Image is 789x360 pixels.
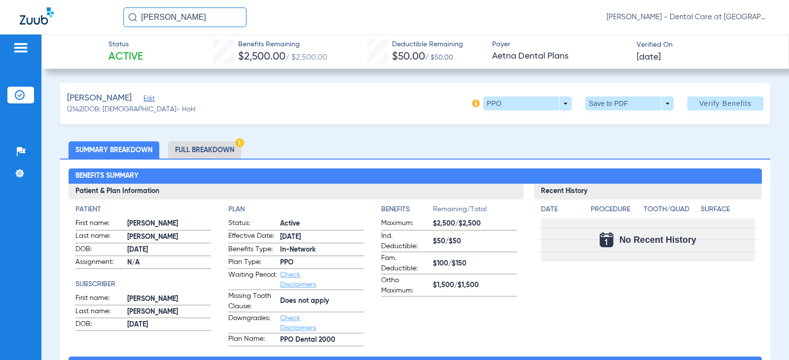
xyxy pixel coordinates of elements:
span: Verify Benefits [699,99,752,107]
span: Deductible Remaining [392,39,463,50]
span: Plan Type: [228,257,277,269]
span: Last name: [75,306,124,318]
app-breakdown-title: Surface [701,204,754,218]
span: $50/$50 [433,236,517,247]
span: Fam. Deductible: [381,253,430,274]
span: Missing Tooth Clause: [228,291,277,312]
span: [DATE] [127,320,211,330]
span: First name: [75,293,124,305]
span: [PERSON_NAME] - Dental Care at [GEOGRAPHIC_DATA] [607,12,769,22]
span: Effective Date: [228,231,277,243]
li: Summary Breakdown [69,141,159,159]
span: [PERSON_NAME] [127,232,211,242]
h4: Surface [701,204,754,215]
span: N/A [127,258,211,268]
li: Full Breakdown [168,141,241,159]
span: $50.00 [392,52,425,62]
button: PPO [483,97,572,110]
h4: Tooth/Quad [644,204,697,215]
img: hamburger-icon [13,42,29,54]
span: $1,500/$1,500 [433,280,517,291]
span: Assignment: [75,257,124,269]
h4: Plan [228,204,364,215]
span: $2,500.00 [238,52,286,62]
span: Benefits Remaining [238,39,327,50]
span: Maximum: [381,218,430,230]
img: Calendar [600,232,613,247]
span: First name: [75,218,124,230]
input: Search for patients [123,7,247,27]
img: Zuub Logo [20,7,54,25]
span: Does not apply [280,296,364,306]
span: DOB: [75,319,124,331]
span: Status [108,39,143,50]
a: Check Disclaimers [280,315,316,331]
h4: Subscriber [75,279,211,290]
h4: Date [541,204,582,215]
h2: Benefits Summary [69,168,761,184]
app-breakdown-title: Date [541,204,582,218]
span: [DATE] [637,51,661,64]
span: Aetna Dental Plans [492,50,628,63]
span: / $2,500.00 [286,54,327,62]
span: Status: [228,218,277,230]
app-breakdown-title: Tooth/Quad [644,204,697,218]
h4: Benefits [381,204,433,215]
img: Search Icon [128,13,137,22]
span: Last name: [75,231,124,243]
h3: Recent History [534,184,761,199]
span: Plan Name: [228,334,277,346]
span: In-Network [280,245,364,255]
span: [PERSON_NAME] [127,307,211,317]
span: Waiting Period: [228,270,277,290]
app-breakdown-title: Benefits [381,204,433,218]
span: / $50.00 [425,54,453,61]
span: Active [280,219,364,229]
h3: Patient & Plan Information [69,184,524,199]
span: [DATE] [280,232,364,242]
span: Active [108,50,143,64]
h4: Patient [75,204,211,215]
span: Verified On [637,40,773,50]
span: [PERSON_NAME] [127,294,211,304]
span: DOB: [75,244,124,256]
span: Downgrades: [228,313,277,333]
app-breakdown-title: Procedure [591,204,640,218]
span: PPO [280,258,364,268]
span: Ortho Maximum: [381,275,430,296]
img: info-icon [472,99,480,107]
h4: Procedure [591,204,640,215]
span: Benefits Type: [228,244,277,256]
span: PPO Dental 2000 [280,335,364,345]
a: Check Disclaimers [280,271,316,288]
img: Hazard [235,138,244,147]
span: (2142) DOB: [DEMOGRAPHIC_DATA] - HoH [67,104,196,115]
span: [DATE] [127,245,211,255]
button: Save to PDF [585,97,674,110]
span: Edit [143,95,152,104]
span: $2,500/$2,500 [433,219,517,229]
span: [PERSON_NAME] [67,92,132,104]
span: $100/$150 [433,259,517,269]
button: Verify Benefits [687,97,763,110]
span: Payer [492,39,628,50]
span: Ind. Deductible: [381,231,430,252]
span: Remaining/Total [433,204,517,218]
span: [PERSON_NAME] [127,219,211,229]
span: No Recent History [619,235,696,245]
